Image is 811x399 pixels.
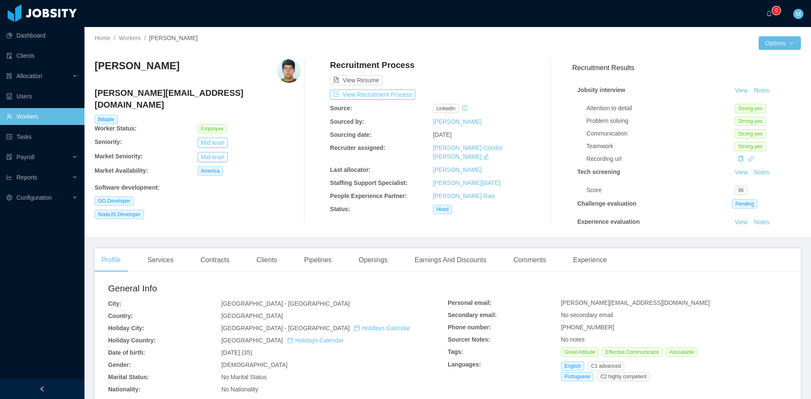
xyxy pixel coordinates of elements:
[108,361,131,368] b: Gender:
[566,248,614,272] div: Experience
[586,129,735,138] div: Communication
[735,117,766,126] span: Strong-yes
[330,166,370,173] b: Last allocator:
[448,299,492,306] b: Personal email:
[114,35,115,41] span: /
[330,193,407,199] b: People Experience Partner:
[330,131,371,138] b: Sourcing date:
[666,347,698,357] span: Allocatable
[748,155,754,162] a: icon: link
[221,374,267,380] span: No Marital Status
[572,62,801,73] h3: Recruitment Results
[433,118,482,125] a: [PERSON_NAME]
[287,337,293,343] i: icon: calendar
[95,184,160,191] b: Software development :
[586,104,735,113] div: Attention to detail
[119,35,141,41] a: Workers
[732,219,751,225] a: View
[561,347,599,357] span: Great Attitude
[108,349,145,356] b: Date of birth:
[330,118,364,125] b: Sourced by:
[6,195,12,201] i: icon: setting
[330,179,408,186] b: Staffing Support Specialist:
[751,86,773,96] button: Notes
[354,325,360,331] i: icon: calendar
[6,47,78,64] a: icon: auditClients
[577,218,640,225] strong: Experience evaluation
[108,282,448,295] h2: General Info
[95,35,110,41] a: Home
[221,325,410,331] span: [GEOGRAPHIC_DATA] - [GEOGRAPHIC_DATA]
[732,199,757,209] span: Pending
[108,312,133,319] b: Country:
[6,128,78,145] a: icon: profileTasks
[194,248,236,272] div: Contracts
[506,248,552,272] div: Comments
[95,153,143,160] b: Market Seniority:
[198,166,223,176] span: America
[6,73,12,79] i: icon: solution
[433,193,495,199] a: [PERSON_NAME] Rais
[149,35,198,41] span: [PERSON_NAME]
[561,336,585,343] span: No notes
[577,168,620,175] strong: Tech screening
[108,374,149,380] b: Marital Status:
[330,206,350,212] b: Status:
[772,6,781,15] sup: 0
[330,105,352,111] b: Source:
[561,324,614,331] span: [PHONE_NUMBER]
[108,337,156,344] b: Holiday Country:
[433,131,452,138] span: [DATE]
[198,152,228,162] button: Mid level
[297,248,338,272] div: Pipelines
[144,35,146,41] span: /
[95,248,127,272] div: Profile
[330,144,385,151] b: Recruiter assigned:
[95,138,122,145] b: Seniority:
[561,312,613,318] span: No secondary email
[95,167,148,174] b: Market Availability:
[330,91,415,98] a: icon: exportView Recruitment Process
[597,372,650,381] span: C2 highly competent
[433,205,452,214] span: Hired
[198,138,228,148] button: Mid level
[198,124,227,133] span: Employee
[602,347,662,357] span: Effective Communicator
[751,217,773,228] button: Notes
[586,186,735,195] div: Score
[408,248,493,272] div: Earnings And Discounts
[738,155,744,163] div: Copy
[759,36,801,50] button: Optionsicon: down
[586,117,735,125] div: Problem solving
[433,104,459,113] span: linkedin
[221,349,252,356] span: [DATE] (35)
[108,325,144,331] b: Holiday City:
[738,156,744,162] i: icon: copy
[577,87,626,93] strong: Jobsity interview
[433,179,500,186] a: [PERSON_NAME][DATE]
[448,324,491,331] b: Phone number:
[766,11,772,16] i: icon: bell
[735,142,766,151] span: Strong-yes
[16,73,42,79] span: Allocation
[586,142,735,151] div: Teamwork
[561,372,593,381] span: Portuguese
[732,87,751,94] a: View
[732,169,751,176] a: View
[221,312,283,319] span: [GEOGRAPHIC_DATA]
[221,337,343,344] span: [GEOGRAPHIC_DATA]
[330,75,382,85] button: icon: file-textView Resume
[221,361,288,368] span: [DEMOGRAPHIC_DATA]
[751,168,773,178] button: Notes
[735,104,766,113] span: Strong-yes
[448,361,481,368] b: Languages:
[108,386,140,393] b: Nationality:
[354,325,410,331] a: icon: calendarHolidays Calendar
[95,196,134,206] span: GO Developer
[588,361,624,371] span: C1 advanced
[6,154,12,160] i: icon: file-protect
[735,186,747,195] span: 96
[748,156,754,162] i: icon: link
[277,59,301,83] img: 62766621-7a74-4883-89d0-4042bda1e4eb_67ed5898d458d-400w.png
[95,210,144,219] span: NodeJS Developer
